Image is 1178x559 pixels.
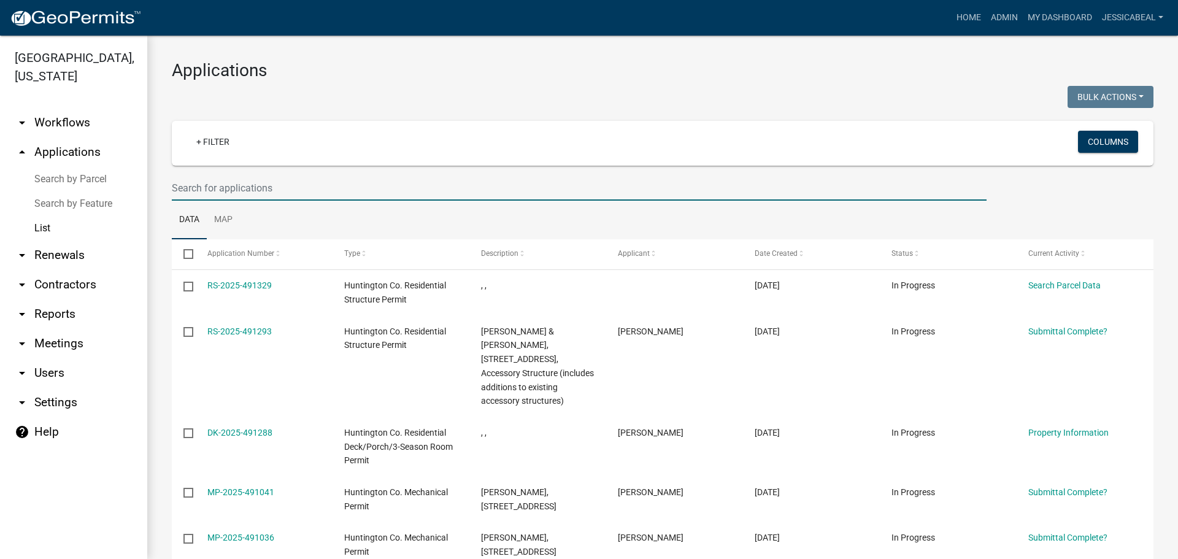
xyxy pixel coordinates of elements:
[755,249,798,258] span: Date Created
[1028,428,1109,438] a: Property Information
[618,487,683,497] span: Douglas Graft
[1078,131,1138,153] button: Columns
[1068,86,1153,108] button: Bulk Actions
[481,280,487,290] span: , ,
[481,326,594,406] span: Voght, Jonathon R & Allison M, 750 E Jefferson St, Accessory Structure (includes additions to exi...
[755,280,780,290] span: 10/11/2025
[344,428,453,466] span: Huntington Co. Residential Deck/Porch/3-Season Room Permit
[207,201,240,240] a: Map
[481,249,518,258] span: Description
[986,6,1023,29] a: Admin
[1023,6,1097,29] a: My Dashboard
[481,533,556,557] span: GRAFT, CYNTHIA R, 8751 W 250 S, plumbing
[891,487,935,497] span: In Progress
[891,428,935,438] span: In Progress
[743,239,880,269] datatable-header-cell: Date Created
[344,249,360,258] span: Type
[15,336,29,351] i: arrow_drop_down
[172,175,987,201] input: Search for applications
[207,428,272,438] a: DK-2025-491288
[1028,487,1107,497] a: Submittal Complete?
[1028,280,1101,290] a: Search Parcel Data
[172,239,195,269] datatable-header-cell: Select
[207,533,274,542] a: MP-2025-491036
[207,280,272,290] a: RS-2025-491329
[755,487,780,497] span: 10/10/2025
[755,428,780,438] span: 10/11/2025
[618,533,683,542] span: Douglas Graft
[195,239,332,269] datatable-header-cell: Application Number
[1097,6,1168,29] a: JessicaBeal
[618,428,683,438] span: Evan Linker
[172,201,207,240] a: Data
[891,280,935,290] span: In Progress
[15,425,29,439] i: help
[755,533,780,542] span: 10/10/2025
[481,428,487,438] span: , ,
[187,131,239,153] a: + Filter
[15,145,29,160] i: arrow_drop_up
[207,326,272,336] a: RS-2025-491293
[1028,533,1107,542] a: Submittal Complete?
[344,533,448,557] span: Huntington Co. Mechanical Permit
[891,249,913,258] span: Status
[332,239,469,269] datatable-header-cell: Type
[952,6,986,29] a: Home
[880,239,1017,269] datatable-header-cell: Status
[15,277,29,292] i: arrow_drop_down
[344,487,448,511] span: Huntington Co. Mechanical Permit
[469,239,606,269] datatable-header-cell: Description
[15,395,29,410] i: arrow_drop_down
[481,487,556,511] span: GRAFT, CYNTHIA R, 8751 W 250 S, electrical
[15,307,29,322] i: arrow_drop_down
[15,366,29,380] i: arrow_drop_down
[618,326,683,336] span: Jonathon Voght
[1017,239,1153,269] datatable-header-cell: Current Activity
[891,533,935,542] span: In Progress
[344,280,446,304] span: Huntington Co. Residential Structure Permit
[606,239,743,269] datatable-header-cell: Applicant
[15,115,29,130] i: arrow_drop_down
[618,249,650,258] span: Applicant
[15,248,29,263] i: arrow_drop_down
[755,326,780,336] span: 10/11/2025
[891,326,935,336] span: In Progress
[207,249,274,258] span: Application Number
[1028,326,1107,336] a: Submittal Complete?
[344,326,446,350] span: Huntington Co. Residential Structure Permit
[207,487,274,497] a: MP-2025-491041
[1028,249,1079,258] span: Current Activity
[172,60,1153,81] h3: Applications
